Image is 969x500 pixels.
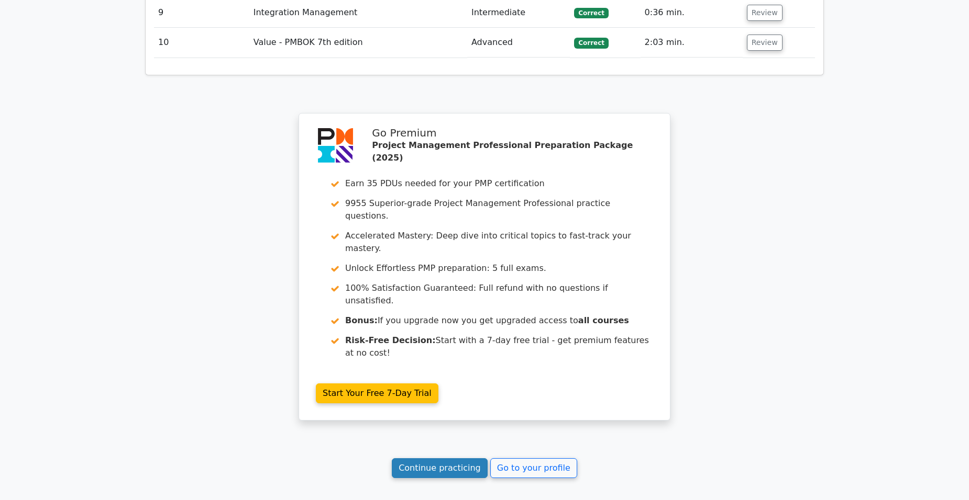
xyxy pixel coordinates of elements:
td: 10 [154,28,249,58]
td: Value - PMBOK 7th edition [249,28,467,58]
td: 2:03 min. [641,28,743,58]
a: Continue practicing [392,458,488,478]
span: Correct [574,38,608,48]
a: Start Your Free 7-Day Trial [316,383,438,403]
button: Review [747,35,783,51]
button: Review [747,5,783,21]
span: Correct [574,8,608,18]
a: Go to your profile [490,458,577,478]
td: Advanced [467,28,570,58]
